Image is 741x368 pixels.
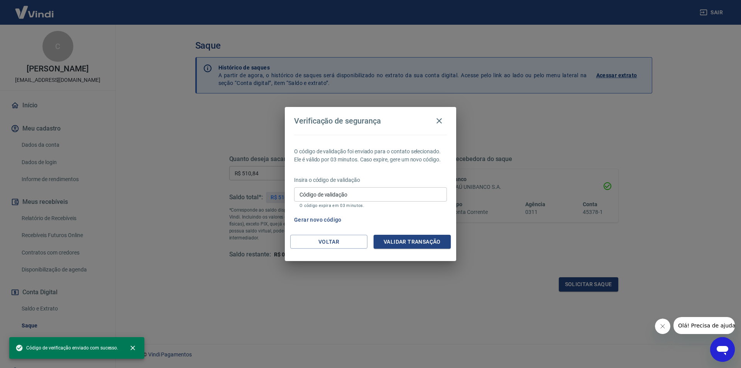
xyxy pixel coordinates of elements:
button: Validar transação [374,235,451,249]
span: Olá! Precisa de ajuda? [5,5,65,12]
button: Gerar novo código [291,213,345,227]
iframe: Botão para abrir a janela de mensagens [710,337,735,362]
button: Voltar [290,235,367,249]
p: Insira o código de validação [294,176,447,184]
button: close [124,339,141,356]
iframe: Fechar mensagem [655,319,670,334]
iframe: Mensagem da empresa [673,317,735,334]
span: Código de verificação enviado com sucesso. [15,344,118,352]
h4: Verificação de segurança [294,116,381,125]
p: O código de validação foi enviado para o contato selecionado. Ele é válido por 03 minutos. Caso e... [294,148,447,164]
p: O código expira em 03 minutos. [299,203,442,208]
